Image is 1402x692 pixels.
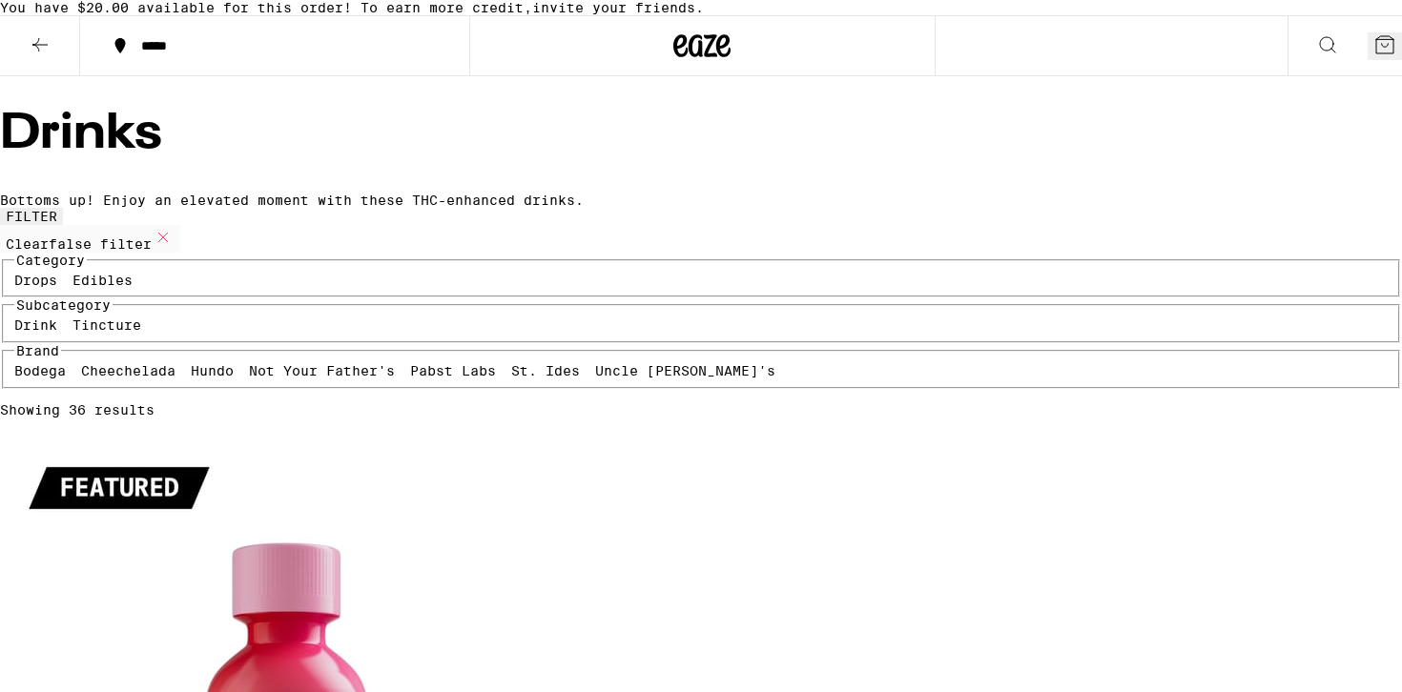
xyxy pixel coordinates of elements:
[511,363,580,378] label: St. Ides
[249,363,395,378] label: Not Your Father's
[14,297,113,313] legend: Subcategory
[410,363,496,378] label: Pabst Labs
[14,273,57,288] label: Drops
[44,13,83,31] span: Help
[14,253,87,268] legend: Category
[72,273,133,288] label: Edibles
[14,317,57,333] label: Drink
[72,317,141,333] label: Tincture
[191,363,234,378] label: Hundo
[14,363,66,378] label: Bodega
[595,363,775,378] label: Uncle [PERSON_NAME]'s
[81,363,175,378] label: Cheechelada
[14,343,61,358] legend: Brand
